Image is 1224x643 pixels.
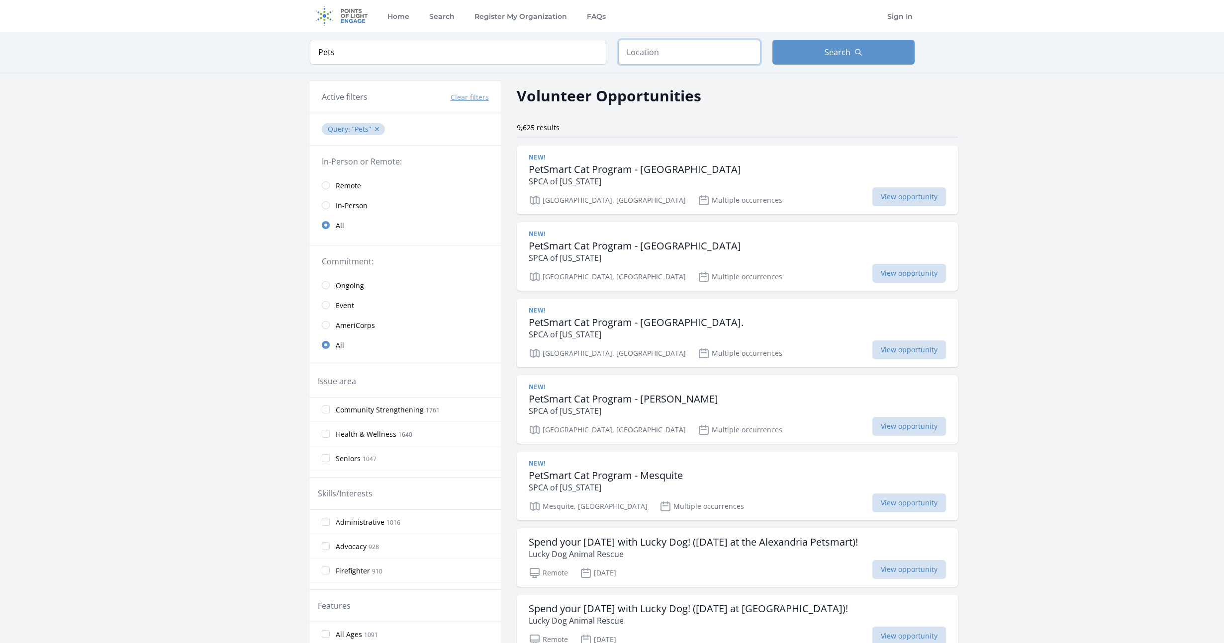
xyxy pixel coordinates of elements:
[398,430,412,439] span: 1640
[336,566,370,576] span: Firefighter
[322,91,368,103] h3: Active filters
[310,195,501,215] a: In-Person
[698,347,782,359] p: Multiple occurrences
[517,299,958,367] a: New! PetSmart Cat Program - [GEOGRAPHIC_DATA]. SPCA of [US_STATE] [GEOGRAPHIC_DATA], [GEOGRAPHIC_...
[336,301,354,311] span: Event
[336,429,396,439] span: Health & Wellness
[310,315,501,335] a: AmeriCorps
[310,295,501,315] a: Event
[872,560,946,579] span: View opportunity
[529,567,568,579] p: Remote
[322,430,330,438] input: Health & Wellness 1640
[328,124,352,134] span: Query :
[529,230,546,238] span: New!
[336,321,375,330] span: AmeriCorps
[872,340,946,359] span: View opportunity
[336,454,361,464] span: Seniors
[322,630,330,638] input: All Ages 1091
[322,156,489,167] legend: In-Person or Remote:
[529,470,683,482] h3: PetSmart Cat Program - Mesquite
[659,500,744,512] p: Multiple occurrences
[772,40,915,65] button: Search
[872,493,946,512] span: View opportunity
[322,518,330,526] input: Administrative 1016
[363,455,377,463] span: 1047
[529,383,546,391] span: New!
[698,424,782,436] p: Multiple occurrences
[529,615,848,627] p: Lucky Dog Animal Rescue
[336,340,344,350] span: All
[529,548,858,560] p: Lucky Dog Animal Rescue
[451,92,489,102] button: Clear filters
[529,271,686,283] p: [GEOGRAPHIC_DATA], [GEOGRAPHIC_DATA]
[364,631,378,639] span: 1091
[618,40,760,65] input: Location
[872,417,946,436] span: View opportunity
[318,600,351,612] legend: Features
[529,328,744,340] p: SPCA of [US_STATE]
[336,542,367,552] span: Advocacy
[529,482,683,493] p: SPCA of [US_STATE]
[517,146,958,214] a: New! PetSmart Cat Program - [GEOGRAPHIC_DATA] SPCA of [US_STATE] [GEOGRAPHIC_DATA], [GEOGRAPHIC_D...
[322,566,330,574] input: Firefighter 910
[517,222,958,291] a: New! PetSmart Cat Program - [GEOGRAPHIC_DATA] SPCA of [US_STATE] [GEOGRAPHIC_DATA], [GEOGRAPHIC_D...
[529,240,741,252] h3: PetSmart Cat Program - [GEOGRAPHIC_DATA]
[517,528,958,587] a: Spend your [DATE] with Lucky Dog! ([DATE] at the Alexandria Petsmart)! Lucky Dog Animal Rescue Re...
[529,307,546,315] span: New!
[336,630,362,640] span: All Ages
[426,406,440,414] span: 1761
[517,375,958,444] a: New! PetSmart Cat Program - [PERSON_NAME] SPCA of [US_STATE] [GEOGRAPHIC_DATA], [GEOGRAPHIC_DATA]...
[529,424,686,436] p: [GEOGRAPHIC_DATA], [GEOGRAPHIC_DATA]
[372,567,382,575] span: 910
[336,405,424,415] span: Community Strengthening
[529,405,718,417] p: SPCA of [US_STATE]
[529,460,546,468] span: New!
[529,163,741,175] h3: PetSmart Cat Program - [GEOGRAPHIC_DATA]
[310,215,501,235] a: All
[872,264,946,283] span: View opportunity
[352,124,371,134] q: Pets
[318,487,373,499] legend: Skills/Interests
[322,405,330,413] input: Community Strengthening 1761
[529,252,741,264] p: SPCA of [US_STATE]
[580,567,616,579] p: [DATE]
[336,281,364,291] span: Ongoing
[529,317,744,328] h3: PetSmart Cat Program - [GEOGRAPHIC_DATA].
[310,275,501,295] a: Ongoing
[529,194,686,206] p: [GEOGRAPHIC_DATA], [GEOGRAPHIC_DATA]
[336,517,384,527] span: Administrative
[322,454,330,462] input: Seniors 1047
[872,187,946,206] span: View opportunity
[369,543,379,551] span: 928
[322,542,330,550] input: Advocacy 928
[529,175,741,187] p: SPCA of [US_STATE]
[529,603,848,615] h3: Spend your [DATE] with Lucky Dog! ([DATE] at [GEOGRAPHIC_DATA])!
[825,46,850,58] span: Search
[698,271,782,283] p: Multiple occurrences
[529,347,686,359] p: [GEOGRAPHIC_DATA], [GEOGRAPHIC_DATA]
[310,175,501,195] a: Remote
[336,201,368,211] span: In-Person
[374,124,380,134] button: ✕
[336,181,361,191] span: Remote
[386,518,400,527] span: 1016
[310,335,501,355] a: All
[517,84,701,107] h2: Volunteer Opportunities
[529,393,718,405] h3: PetSmart Cat Program - [PERSON_NAME]
[310,40,606,65] input: Keyword
[529,500,648,512] p: Mesquite, [GEOGRAPHIC_DATA]
[517,123,560,132] span: 9,625 results
[322,255,489,267] legend: Commitment:
[318,375,356,387] legend: Issue area
[698,194,782,206] p: Multiple occurrences
[517,452,958,520] a: New! PetSmart Cat Program - Mesquite SPCA of [US_STATE] Mesquite, [GEOGRAPHIC_DATA] Multiple occu...
[529,536,858,548] h3: Spend your [DATE] with Lucky Dog! ([DATE] at the Alexandria Petsmart)!
[529,154,546,161] span: New!
[336,221,344,231] span: All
